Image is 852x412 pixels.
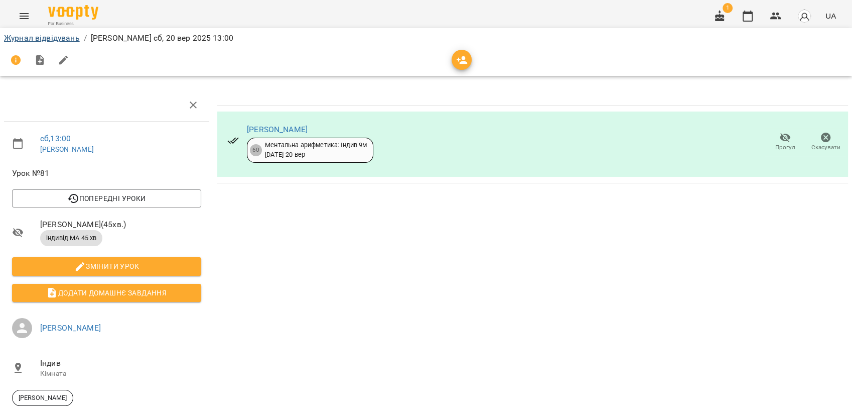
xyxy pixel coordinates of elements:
span: Додати домашнє завдання [20,287,193,299]
a: Журнал відвідувань [4,33,80,43]
span: Індив [40,357,201,369]
a: [PERSON_NAME] [40,145,94,153]
img: avatar_s.png [797,9,811,23]
p: [PERSON_NAME] сб, 20 вер 2025 13:00 [91,32,233,44]
div: Ментальна арифметика: Індив 9м [DATE] - 20 вер [265,141,367,159]
span: For Business [48,21,98,27]
span: Урок №81 [12,167,201,179]
span: Попередні уроки [20,192,193,204]
span: [PERSON_NAME] [13,393,73,402]
span: Прогул [775,143,795,152]
button: Попередні уроки [12,189,201,208]
span: індивід МА 45 хв [40,234,102,243]
button: Додати домашнє завдання [12,284,201,302]
div: 60 [250,144,262,156]
span: Змінити урок [20,260,193,272]
span: UA [825,11,836,21]
button: Menu [12,4,36,28]
button: Скасувати [805,128,846,156]
span: 1 [723,3,733,13]
img: Voopty Logo [48,5,98,20]
a: сб , 13:00 [40,134,71,143]
button: UA [821,7,840,25]
nav: breadcrumb [4,32,848,44]
li: / [84,32,87,44]
button: Змінити урок [12,257,201,275]
div: [PERSON_NAME] [12,390,73,406]
button: Прогул [765,128,805,156]
a: [PERSON_NAME] [247,125,308,134]
a: [PERSON_NAME] [40,323,101,333]
span: [PERSON_NAME] ( 45 хв. ) [40,219,201,231]
p: Кімната [40,369,201,379]
span: Скасувати [811,143,840,152]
